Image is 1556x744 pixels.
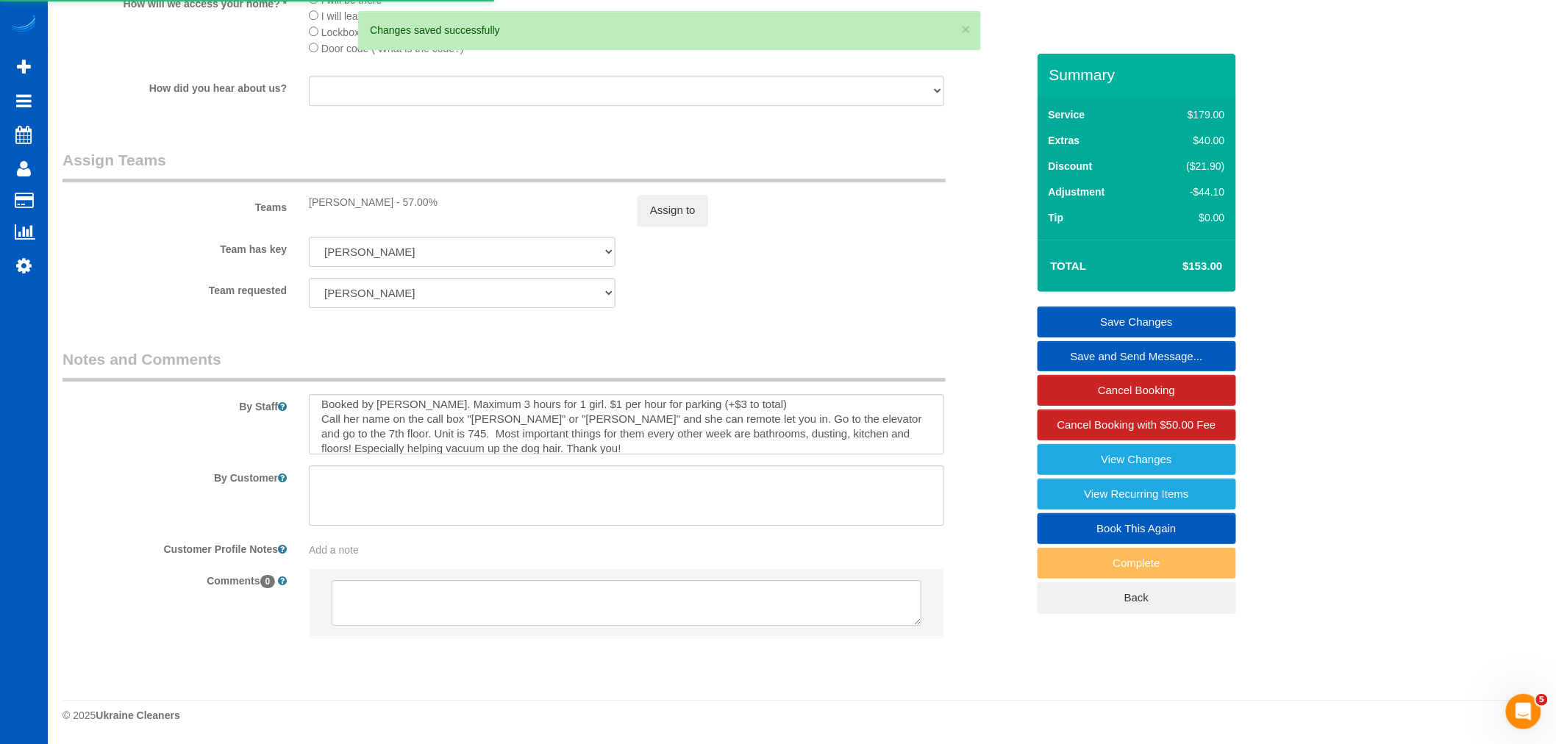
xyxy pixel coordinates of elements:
[309,195,615,210] div: [PERSON_NAME] - 57.00%
[1038,341,1236,372] a: Save and Send Message...
[1038,513,1236,544] a: Book This Again
[1049,107,1085,122] label: Service
[51,237,298,257] label: Team has key
[1038,375,1236,406] a: Cancel Booking
[309,544,359,556] span: Add a note
[96,709,179,721] strong: Ukraine Cleaners
[1038,409,1236,440] a: Cancel Booking with $50.00 Fee
[1038,307,1236,337] a: Save Changes
[321,10,440,22] span: I will leave a key (where?)
[1049,185,1105,199] label: Adjustment
[9,15,38,35] img: Automaid Logo
[1506,694,1541,729] iframe: Intercom live chat
[51,465,298,485] label: By Customer
[1138,260,1222,273] h4: $153.00
[321,43,464,54] span: Door code ( What is the code?)
[1057,418,1216,431] span: Cancel Booking with $50.00 Fee
[260,575,276,588] span: 0
[51,76,298,96] label: How did you hear about us?
[63,348,946,382] legend: Notes and Comments
[1536,694,1548,706] span: 5
[1049,159,1093,174] label: Discount
[1155,159,1224,174] div: ($21.90)
[1049,210,1064,225] label: Tip
[51,278,298,298] label: Team requested
[51,394,298,414] label: By Staff
[51,195,298,215] label: Teams
[1051,260,1087,272] strong: Total
[638,195,708,226] button: Assign to
[1038,582,1236,613] a: Back
[961,21,970,37] button: ×
[1038,444,1236,475] a: View Changes
[1049,133,1080,148] label: Extras
[1038,479,1236,509] a: View Recurring Items
[63,149,946,182] legend: Assign Teams
[1155,107,1224,122] div: $179.00
[1155,133,1224,148] div: $40.00
[370,23,968,37] div: Changes saved successfully
[63,708,1541,723] div: © 2025
[51,537,298,557] label: Customer Profile Notes
[1155,185,1224,199] div: -$44.10
[1049,66,1229,83] h3: Summary
[321,26,449,38] span: Lockbox (what is the code?)
[51,568,298,588] label: Comments
[1155,210,1224,225] div: $0.00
